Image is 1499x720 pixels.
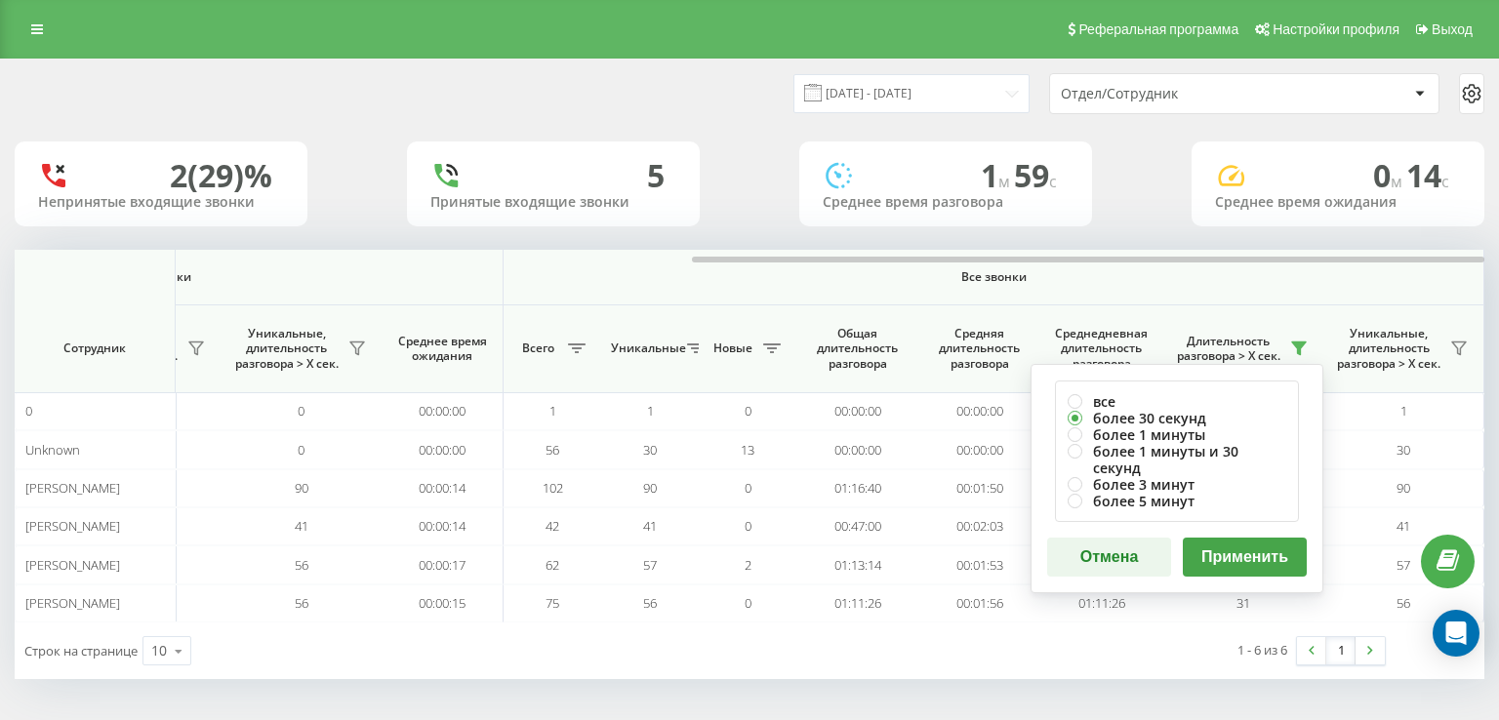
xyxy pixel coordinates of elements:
[1068,410,1286,426] label: более 30 секунд
[1236,594,1250,612] span: 31
[1068,426,1286,443] label: более 1 минуты
[382,584,504,622] td: 00:00:15
[25,517,120,535] span: [PERSON_NAME]
[382,392,504,430] td: 00:00:00
[295,517,308,535] span: 41
[1397,517,1410,535] span: 41
[382,469,504,507] td: 00:00:14
[611,340,681,356] span: Уникальные
[745,517,751,535] span: 0
[643,441,657,459] span: 30
[1014,154,1057,196] span: 59
[1172,334,1284,364] span: Длительность разговора > Х сек.
[918,545,1040,583] td: 00:01:53
[396,334,488,364] span: Среднее время ожидания
[1061,86,1294,102] div: Отдел/Сотрудник
[546,556,559,574] span: 62
[1397,556,1410,574] span: 57
[918,469,1040,507] td: 00:01:50
[382,545,504,583] td: 00:00:17
[643,479,657,497] span: 90
[918,430,1040,468] td: 00:00:00
[1237,640,1287,660] div: 1 - 6 из 6
[382,430,504,468] td: 00:00:00
[811,326,904,372] span: Общая длительность разговора
[295,479,308,497] span: 90
[1406,154,1449,196] span: 14
[1273,21,1399,37] span: Настройки профиля
[745,556,751,574] span: 2
[382,507,504,545] td: 00:00:14
[170,157,272,194] div: 2 (29)%
[1397,441,1410,459] span: 30
[25,594,120,612] span: [PERSON_NAME]
[1183,538,1307,577] button: Применить
[918,507,1040,545] td: 00:02:03
[918,584,1040,622] td: 00:01:56
[1326,637,1356,664] a: 1
[430,194,676,211] div: Принятые входящие звонки
[38,194,284,211] div: Непринятые входящие звонки
[230,326,343,372] span: Уникальные, длительность разговора > Х сек.
[741,441,754,459] span: 13
[543,479,563,497] span: 102
[933,326,1026,372] span: Средняя длительность разговора
[513,340,562,356] span: Всего
[998,171,1014,192] span: м
[1215,194,1461,211] div: Среднее время ожидания
[561,269,1426,285] span: Все звонки
[546,441,559,459] span: 56
[1068,443,1286,476] label: более 1 минуты и 30 секунд
[1078,21,1238,37] span: Реферальная программа
[1049,171,1057,192] span: c
[298,441,304,459] span: 0
[796,430,918,468] td: 00:00:00
[1432,21,1473,37] span: Выход
[25,441,80,459] span: Unknown
[298,402,304,420] span: 0
[1333,326,1444,372] span: Уникальные, длительность разговора > Х сек.
[549,402,556,420] span: 1
[1068,393,1286,410] label: все
[1397,479,1410,497] span: 90
[25,556,120,574] span: [PERSON_NAME]
[1068,493,1286,509] label: более 5 минут
[546,517,559,535] span: 42
[1040,584,1162,622] td: 01:11:26
[1055,326,1148,372] span: Среднедневная длительность разговора
[796,392,918,430] td: 00:00:00
[709,340,757,356] span: Новые
[796,507,918,545] td: 00:47:00
[796,584,918,622] td: 01:11:26
[1400,402,1407,420] span: 1
[823,194,1069,211] div: Среднее время разговора
[1068,476,1286,493] label: более 3 минут
[1441,171,1449,192] span: c
[1397,594,1410,612] span: 56
[647,402,654,420] span: 1
[151,641,167,660] div: 10
[1391,171,1406,192] span: м
[745,402,751,420] span: 0
[796,545,918,583] td: 01:13:14
[25,479,120,497] span: [PERSON_NAME]
[647,157,665,194] div: 5
[295,556,308,574] span: 56
[1373,154,1406,196] span: 0
[643,594,657,612] span: 56
[1047,538,1171,577] button: Отмена
[796,469,918,507] td: 01:16:40
[25,402,32,420] span: 0
[918,392,1040,430] td: 00:00:00
[31,340,158,356] span: Сотрудник
[745,479,751,497] span: 0
[24,642,138,660] span: Строк на странице
[546,594,559,612] span: 75
[643,556,657,574] span: 57
[981,154,1014,196] span: 1
[643,517,657,535] span: 41
[295,594,308,612] span: 56
[1433,610,1479,657] div: Open Intercom Messenger
[745,594,751,612] span: 0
